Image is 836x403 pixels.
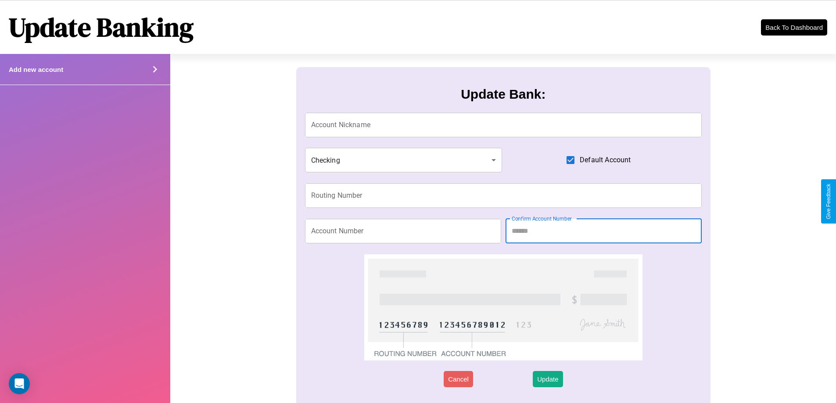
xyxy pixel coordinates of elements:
[580,155,631,165] span: Default Account
[461,87,545,102] h3: Update Bank:
[9,9,194,45] h1: Update Banking
[9,373,30,394] div: Open Intercom Messenger
[364,254,642,360] img: check
[825,184,832,219] div: Give Feedback
[761,19,827,36] button: Back To Dashboard
[444,371,473,387] button: Cancel
[9,66,63,73] h4: Add new account
[305,148,502,172] div: Checking
[533,371,563,387] button: Update
[512,215,572,222] label: Confirm Account Number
